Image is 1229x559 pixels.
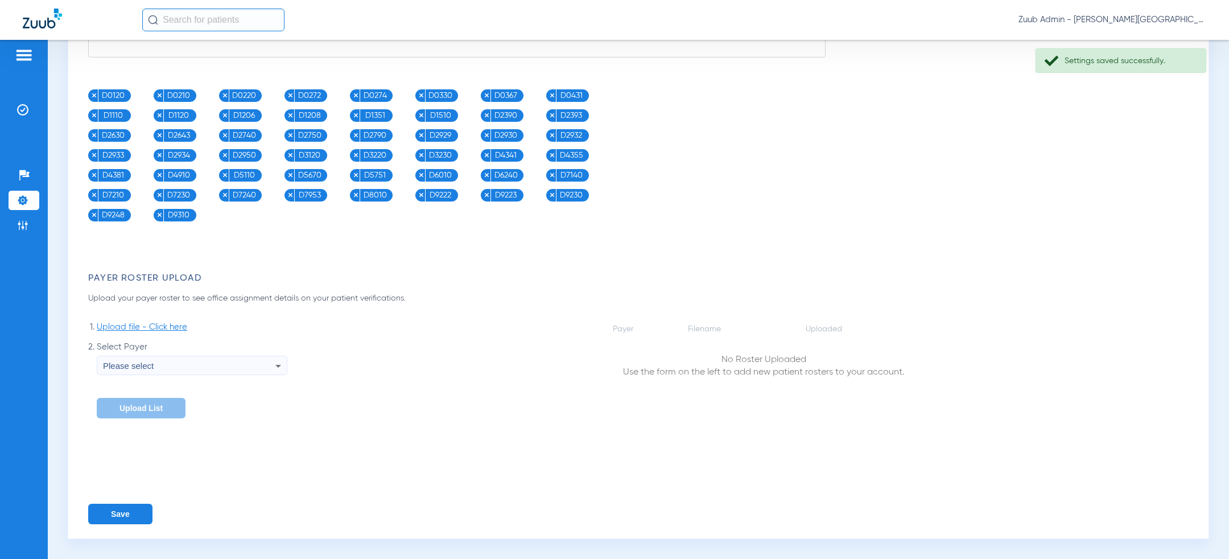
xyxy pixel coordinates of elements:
[229,129,259,142] span: D2740
[549,112,555,118] img: x.svg
[156,192,163,198] img: x.svg
[426,189,455,202] span: D9222
[360,189,390,202] span: D8010
[295,169,324,182] span: D5670
[287,152,294,158] img: x.svg
[164,129,193,142] span: D2643
[353,92,359,98] img: x.svg
[549,92,555,98] img: x.svg
[360,169,390,182] span: D5751
[98,129,128,142] span: D2630
[222,172,228,178] img: x.svg
[98,149,128,162] span: D2933
[91,92,97,98] img: x.svg
[426,109,455,122] span: D1510
[98,209,128,221] span: D9248
[287,132,294,138] img: x.svg
[164,149,193,162] span: D2934
[360,129,390,142] span: D2790
[295,109,324,122] span: D1208
[97,342,287,375] label: Select Payer
[229,169,259,182] span: D5110
[556,89,586,102] span: D0431
[295,89,324,102] span: D0272
[595,354,933,366] span: No Roster Uploaded
[88,504,152,524] button: Save
[360,109,390,122] span: D1351
[222,192,228,198] img: x.svg
[287,192,294,198] img: x.svg
[222,112,228,118] img: x.svg
[91,112,97,118] img: x.svg
[353,172,359,178] img: x.svg
[156,152,163,158] img: x.svg
[156,112,163,118] img: x.svg
[287,172,294,178] img: x.svg
[97,322,187,333] span: Upload file - Click here
[556,109,586,122] span: D2393
[156,132,163,138] img: x.svg
[164,209,193,221] span: D9310
[91,212,97,218] img: x.svg
[491,149,521,162] span: D4341
[91,132,97,138] img: x.svg
[164,189,193,202] span: D7230
[418,172,424,178] img: x.svg
[91,172,97,178] img: x.svg
[15,48,33,62] img: hamburger-icon
[142,9,284,31] input: Search for patients
[418,92,424,98] img: x.svg
[222,132,228,138] img: x.svg
[98,89,128,102] span: D0120
[491,169,521,182] span: D6240
[97,398,185,418] button: Upload List
[164,109,193,122] span: D1120
[805,323,933,335] td: Uploaded
[98,189,128,202] span: D7210
[164,89,193,102] span: D0210
[23,9,62,28] img: Zuub Logo
[426,149,455,162] span: D3230
[222,152,228,158] img: x.svg
[156,172,163,178] img: x.svg
[98,109,128,122] span: D1110
[229,189,259,202] span: D7240
[556,149,586,162] span: D4355
[484,152,490,158] img: x.svg
[418,132,424,138] img: x.svg
[549,132,555,138] img: x.svg
[164,169,193,182] span: D4910
[222,92,228,98] img: x.svg
[418,192,424,198] img: x.svg
[148,15,158,25] img: Search Icon
[295,189,324,202] span: D7953
[491,189,521,202] span: D9223
[353,132,359,138] img: x.svg
[556,189,586,202] span: D9230
[549,152,555,158] img: x.svg
[1172,504,1229,559] iframe: Chat Widget
[98,169,128,182] span: D4381
[426,89,455,102] span: D0330
[426,129,455,142] span: D2929
[1065,55,1196,67] div: Settings saved successfully.
[229,89,259,102] span: D0220
[426,169,455,182] span: D6010
[91,192,97,198] img: x.svg
[484,192,490,198] img: x.svg
[418,112,424,118] img: x.svg
[418,152,424,158] img: x.svg
[287,112,294,118] img: x.svg
[88,273,1194,284] h3: Payer Roster Upload
[491,129,521,142] span: D2930
[484,112,490,118] img: x.svg
[549,192,555,198] img: x.svg
[556,169,586,182] span: D7140
[360,89,390,102] span: D0274
[295,129,324,142] span: D2750
[103,361,154,371] span: Please select
[687,323,804,335] td: Filename
[229,109,259,122] span: D1206
[353,112,359,118] img: x.svg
